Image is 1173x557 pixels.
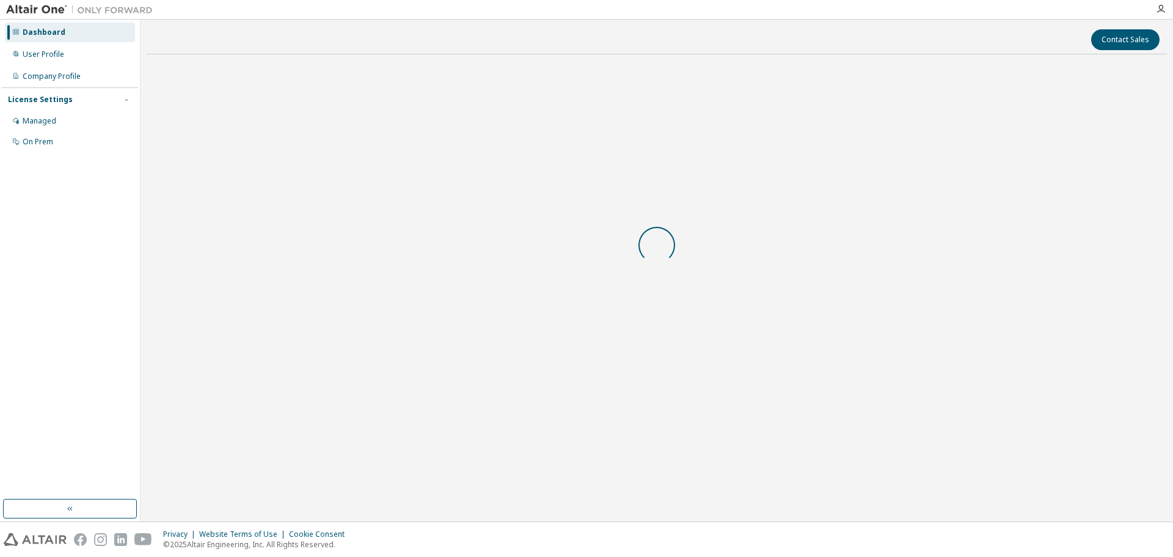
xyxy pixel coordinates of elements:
div: Cookie Consent [289,529,352,539]
img: linkedin.svg [114,533,127,546]
img: youtube.svg [134,533,152,546]
img: facebook.svg [74,533,87,546]
img: altair_logo.svg [4,533,67,546]
div: On Prem [23,137,53,147]
img: Altair One [6,4,159,16]
button: Contact Sales [1091,29,1160,50]
div: Managed [23,116,56,126]
div: Website Terms of Use [199,529,289,539]
div: Dashboard [23,28,65,37]
div: User Profile [23,50,64,59]
div: Privacy [163,529,199,539]
p: © 2025 Altair Engineering, Inc. All Rights Reserved. [163,539,352,550]
div: Company Profile [23,72,81,81]
img: instagram.svg [94,533,107,546]
div: License Settings [8,95,73,105]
